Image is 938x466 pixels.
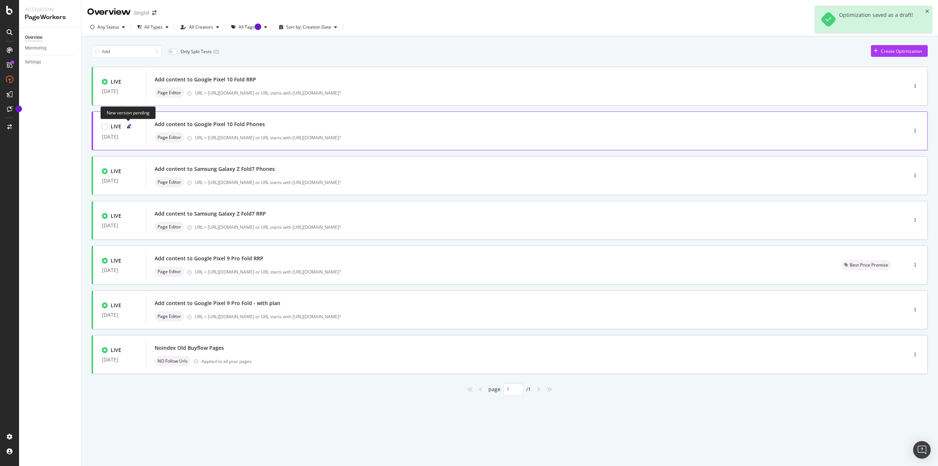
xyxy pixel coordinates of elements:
[15,106,22,112] div: Tooltip anchor
[181,48,212,55] div: Only Split Tests
[534,384,543,395] div: angle-right
[155,222,184,232] div: neutral label
[111,302,121,309] div: LIVE
[228,21,270,33] button: All TagsTooltip anchor
[464,384,476,395] div: angles-left
[25,6,75,13] div: Activation
[25,13,75,22] div: PageWorkers
[925,9,929,14] div: close toast
[102,88,137,94] div: [DATE]
[158,359,188,363] span: NO Follow Urls
[155,255,263,262] div: Add content to Google Pixel 9 Pro Fold RRP
[213,48,219,55] div: ( 0 )
[195,313,876,320] div: URL = [URL][DOMAIN_NAME] or URL starts with [URL][DOMAIN_NAME]?
[158,269,181,274] span: Page Editor
[178,21,222,33] button: All Creators
[111,78,121,85] div: LIVE
[111,123,121,130] div: LIVE
[239,25,261,29] div: All Tags
[111,257,121,264] div: LIVE
[158,135,181,140] span: Page Editor
[102,223,137,228] div: [DATE]
[155,300,280,307] div: Add content to Google Pixel 9 Pro Fold - with plan
[144,25,163,29] div: All Types
[276,21,340,33] button: Sort by: Creation Date
[155,311,184,322] div: neutral label
[92,45,162,58] input: Search an Optimization
[25,58,41,66] div: Settings
[152,10,156,15] div: arrow-right-arrow-left
[189,25,213,29] div: All Creators
[102,312,137,318] div: [DATE]
[134,21,171,33] button: All Types
[195,269,824,275] div: URL = [URL][DOMAIN_NAME] or URL starts with [URL][DOMAIN_NAME]?
[871,45,928,57] button: Create Optimization
[102,267,137,273] div: [DATE]
[158,314,181,319] span: Page Editor
[476,384,485,395] div: angle-left
[286,25,331,29] div: Sort by: Creation Date
[155,177,184,187] div: neutral label
[100,106,156,119] div: New version pending
[195,179,876,186] div: URL = [URL][DOMAIN_NAME] or URL starts with [URL][DOMAIN_NAME]?
[87,6,131,18] div: Overview
[158,180,181,184] span: Page Editor
[102,357,137,363] div: [DATE]
[155,344,224,352] div: Noindex Old Buyflow Pages
[850,263,888,267] span: Best Price Promise
[155,210,266,217] div: Add content to Samsung Galaxy Z Fold7 RRP
[111,346,121,354] div: LIVE
[134,9,149,16] div: Singtel
[913,441,931,459] div: Open Intercom Messenger
[97,25,119,29] div: Any Status
[488,383,531,396] div: page / 1
[102,178,137,184] div: [DATE]
[155,76,256,83] div: Add content to Google Pixel 10 Fold RRP
[155,88,184,98] div: neutral label
[25,34,76,41] a: Overview
[25,34,43,41] div: Overview
[102,134,137,140] div: [DATE]
[25,44,47,52] div: Monitoring
[195,135,876,141] div: URL = [URL][DOMAIN_NAME] or URL starts with [URL][DOMAIN_NAME]?
[111,212,121,220] div: LIVE
[155,356,191,366] div: neutral label
[155,121,265,128] div: Add content to Google Pixel 10 Fold Phones
[111,168,121,175] div: LIVE
[158,225,181,229] span: Page Editor
[155,267,184,277] div: neutral label
[202,358,252,364] div: Applied to all your pages
[155,165,275,173] div: Add content to Samsung Galaxy Z Fold7 Phones
[195,224,876,230] div: URL = [URL][DOMAIN_NAME] or URL starts with [URL][DOMAIN_NAME]?
[87,21,128,33] button: Any Status
[881,48,922,54] div: Create Optimization
[543,384,555,395] div: angles-right
[839,12,913,27] div: Optimization saved as a draft!
[25,58,76,66] a: Settings
[841,260,891,270] div: neutral label
[155,132,184,143] div: neutral label
[195,90,876,96] div: URL = [URL][DOMAIN_NAME] or URL starts with [URL][DOMAIN_NAME]?
[255,23,261,30] div: Tooltip anchor
[158,91,181,95] span: Page Editor
[25,44,76,52] a: Monitoring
